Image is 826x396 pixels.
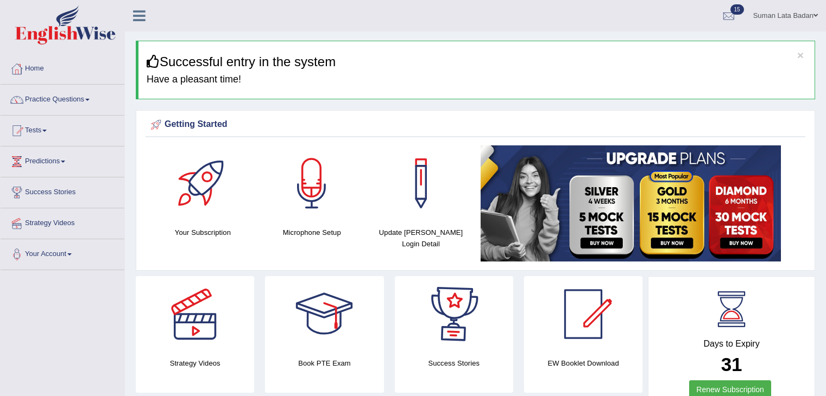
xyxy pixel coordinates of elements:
[147,74,806,85] h4: Have a pleasant time!
[1,177,124,205] a: Success Stories
[1,54,124,81] a: Home
[372,227,470,250] h4: Update [PERSON_NAME] Login Detail
[1,239,124,266] a: Your Account
[265,357,383,369] h4: Book PTE Exam
[1,116,124,143] a: Tests
[154,227,252,238] h4: Your Subscription
[524,357,642,369] h4: EW Booklet Download
[395,357,513,369] h4: Success Stories
[1,85,124,112] a: Practice Questions
[147,55,806,69] h3: Successful entry in the system
[730,4,744,15] span: 15
[148,117,803,133] div: Getting Started
[721,354,742,375] b: 31
[263,227,361,238] h4: Microphone Setup
[1,146,124,174] a: Predictions
[136,357,254,369] h4: Strategy Videos
[660,339,803,349] h4: Days to Expiry
[1,208,124,235] a: Strategy Videos
[797,49,804,61] button: ×
[481,145,781,261] img: small5.jpg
